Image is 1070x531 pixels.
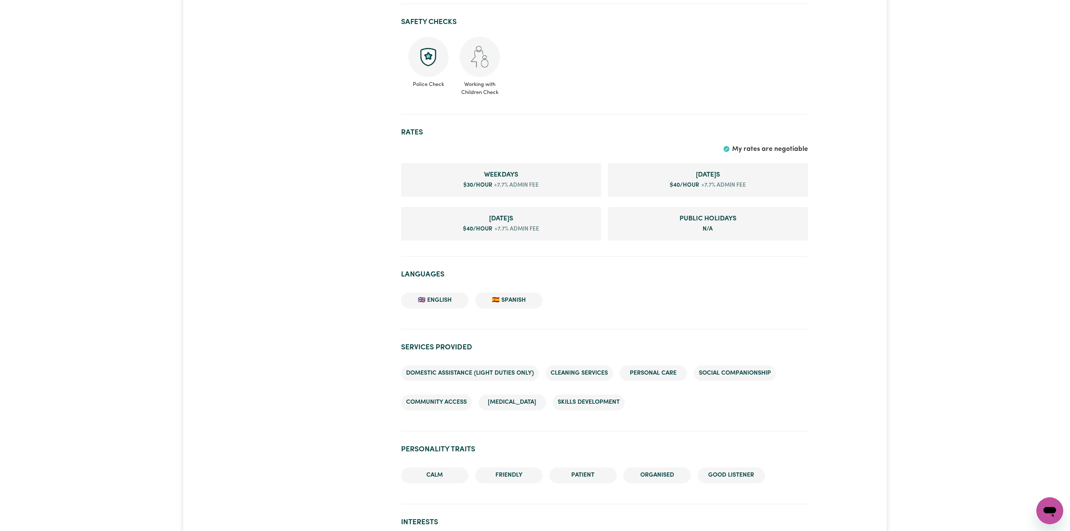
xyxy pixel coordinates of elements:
span: +7.7% admin fee [699,181,746,190]
span: $ 40 /hour [463,226,492,232]
span: $ 40 /hour [670,182,699,188]
li: Domestic assistance (light duties only) [401,365,539,381]
li: Patient [549,467,617,483]
iframe: Button to launch messaging window [1036,497,1063,524]
span: Saturday rate [615,170,801,180]
h2: Interests [401,518,808,527]
li: Personal care [620,365,687,381]
li: Skills Development [553,394,625,410]
li: Good Listener [698,467,765,483]
h2: Languages [401,270,808,279]
li: 🇬🇧 English [401,292,468,308]
span: My rates are negotiable [732,146,808,153]
span: Police Check [408,77,449,88]
li: [MEDICAL_DATA] [479,394,546,410]
li: Organised [623,467,691,483]
img: Police check [408,37,449,77]
li: Cleaning services [546,365,613,381]
span: Weekday rate [408,170,594,180]
h2: Safety Checks [401,18,808,27]
li: Friendly [475,467,543,483]
h2: Personality traits [401,445,808,454]
span: $ 30 /hour [463,182,492,188]
span: Working with Children Check [459,77,500,97]
span: Public Holiday rate [615,214,801,224]
li: Community access [401,394,472,410]
span: not specified [703,226,713,232]
span: +7.7% admin fee [492,181,539,190]
span: Sunday rate [408,214,594,224]
li: Social companionship [694,365,776,381]
li: Calm [401,467,468,483]
h2: Rates [401,128,808,137]
img: Working with children check [460,37,500,77]
span: +7.7% admin fee [492,225,539,233]
h2: Services provided [401,343,808,352]
li: 🇪🇸 Spanish [475,292,543,308]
